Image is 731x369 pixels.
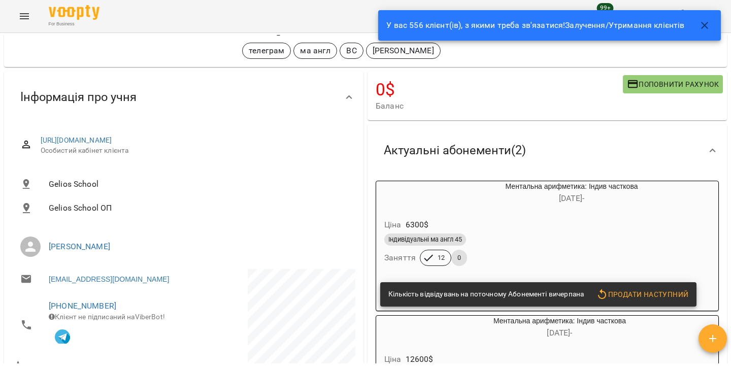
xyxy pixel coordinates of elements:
span: 99+ [597,3,614,13]
button: Поповнити рахунок [623,75,723,93]
h6: Заняття [384,251,416,265]
div: телеграм [242,43,291,59]
a: [PHONE_NUMBER] [49,301,116,311]
span: Особистий кабінет клієнта [41,146,347,156]
h6: Ціна [384,218,402,232]
p: 6300 $ [406,219,429,231]
h4: 0 $ [376,79,623,100]
span: Інформація про учня [20,89,137,105]
p: ВС [346,45,356,57]
button: Ментальна арифметика: Індив часткова[DATE]- Ціна6300$Індивідуальні ма англ 45Заняття120 [376,181,718,278]
span: [DATE] - [547,328,572,338]
span: Gelios School ОП [49,202,347,214]
div: Ментальна арифметика: Індив часткова [425,316,694,340]
p: У вас 556 клієнт(ів), з якими треба зв'язатися! [386,19,684,31]
div: Ментальна арифметика: Індив часткова [425,181,718,206]
div: Ментальна арифметика: Індив часткова [376,316,425,340]
p: ма англ [300,45,330,57]
span: Клієнт не підписаний на ViberBot! [49,313,165,321]
a: [URL][DOMAIN_NAME] [41,136,112,144]
span: 12 [431,253,451,262]
div: Актуальні абонементи(2) [368,124,727,177]
p: 12600 $ [406,353,434,365]
span: Поповнити рахунок [627,78,719,90]
a: Залучення/Утримання клієнтів [565,20,684,30]
div: ма англ [293,43,337,59]
div: ВС [340,43,363,59]
a: [EMAIL_ADDRESS][DOMAIN_NAME] [49,274,169,284]
button: Клієнт підписаний на VooptyBot [49,322,76,350]
span: 0 [451,253,467,262]
span: Індивідуальні ма англ 45 [384,235,466,244]
div: [PERSON_NAME] [366,43,441,59]
h6: Ціна [384,352,402,366]
span: Баланс [376,100,623,112]
div: Ментальна арифметика: Індив часткова [376,181,425,206]
span: Продати наступний [596,288,688,300]
p: телеграм [249,45,284,57]
p: [PERSON_NAME] [373,45,434,57]
div: Інформація про учня [4,71,363,123]
button: Menu [12,4,37,28]
span: Gelios School [49,178,347,190]
div: Кількість відвідувань на поточному Абонементі вичерпана [388,285,584,304]
img: Telegram [55,329,70,345]
span: For Business [49,21,99,27]
img: Voopty Logo [49,5,99,20]
span: [DATE] - [559,193,584,203]
button: Продати наступний [592,285,692,304]
span: Актуальні абонементи ( 2 ) [384,143,526,158]
a: [PERSON_NAME] [49,242,110,251]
